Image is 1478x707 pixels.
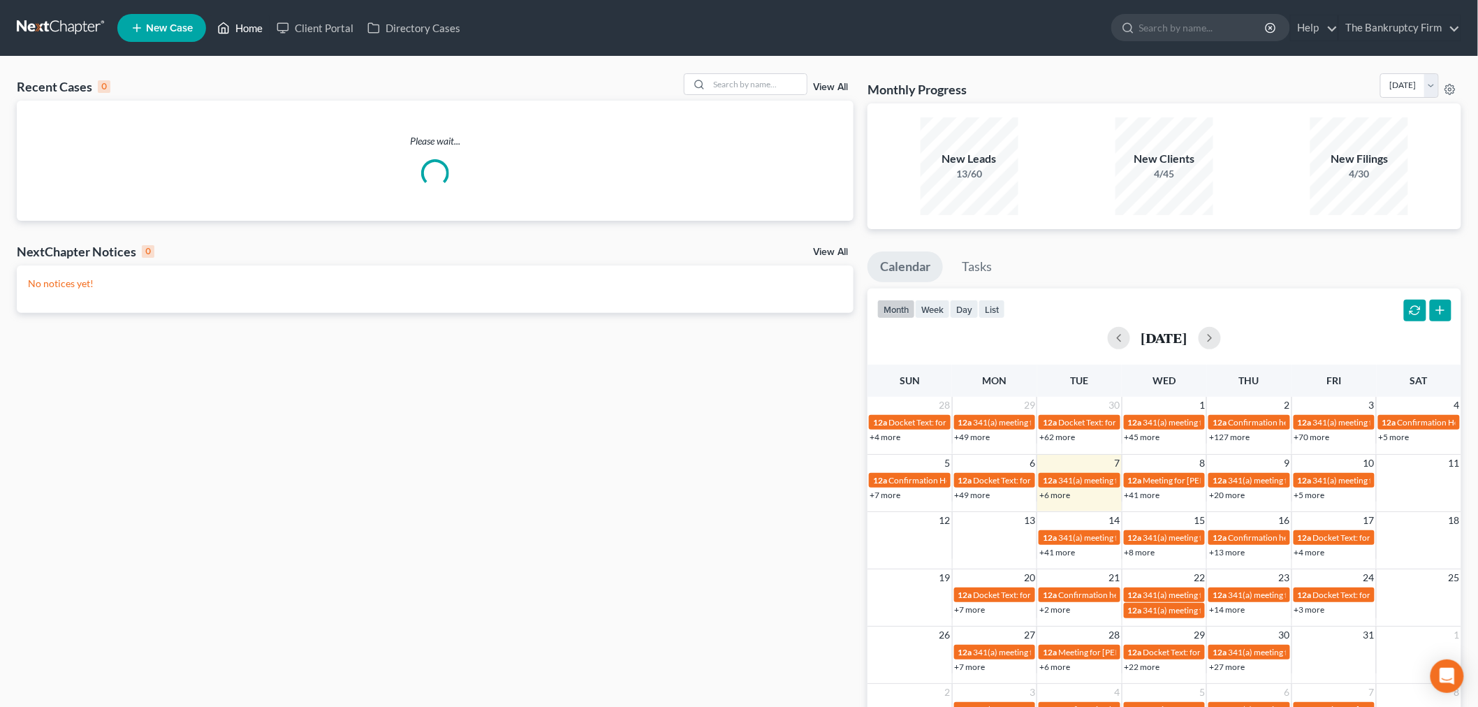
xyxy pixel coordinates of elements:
[1108,512,1122,529] span: 14
[1023,627,1037,643] span: 27
[17,243,154,260] div: NextChapter Notices
[1043,417,1057,428] span: 12a
[1239,374,1259,386] span: Thu
[1198,455,1206,472] span: 8
[974,417,1108,428] span: 341(a) meeting for [PERSON_NAME]
[955,432,990,442] a: +49 more
[873,417,887,428] span: 12a
[1039,604,1070,615] a: +2 more
[974,475,1099,486] span: Docket Text: for [PERSON_NAME]
[146,23,193,34] span: New Case
[888,475,1048,486] span: Confirmation Hearing for [PERSON_NAME]
[1028,684,1037,701] span: 3
[28,277,842,291] p: No notices yet!
[1313,417,1448,428] span: 341(a) meeting for [PERSON_NAME]
[1339,15,1461,41] a: The Bankruptcy Firm
[1431,659,1464,693] div: Open Intercom Messenger
[1023,397,1037,414] span: 29
[1213,647,1227,657] span: 12a
[1209,490,1245,500] a: +20 more
[1410,374,1428,386] span: Sat
[1143,475,1253,486] span: Meeting for [PERSON_NAME]
[1368,397,1376,414] span: 3
[1143,647,1342,657] span: Docket Text: for [PERSON_NAME] & [PERSON_NAME]
[944,684,952,701] span: 2
[1115,167,1213,181] div: 4/45
[98,80,110,93] div: 0
[915,300,950,319] button: week
[1209,662,1245,672] a: +27 more
[1362,627,1376,643] span: 31
[1043,475,1057,486] span: 12a
[1368,684,1376,701] span: 7
[1313,475,1448,486] span: 341(a) meeting for [PERSON_NAME]
[888,417,1014,428] span: Docket Text: for [PERSON_NAME]
[142,245,154,258] div: 0
[17,134,854,148] p: Please wait...
[1108,627,1122,643] span: 28
[949,252,1004,282] a: Tasks
[1294,490,1325,500] a: +5 more
[877,300,915,319] button: month
[1278,512,1292,529] span: 16
[1379,432,1410,442] a: +5 more
[870,432,900,442] a: +4 more
[1298,475,1312,486] span: 12a
[1198,684,1206,701] span: 5
[938,627,952,643] span: 26
[1283,397,1292,414] span: 2
[1058,590,1217,600] span: Confirmation hearing for [PERSON_NAME]
[1128,590,1142,600] span: 12a
[1294,432,1330,442] a: +70 more
[1043,590,1057,600] span: 12a
[1283,455,1292,472] span: 9
[1294,547,1325,557] a: +4 more
[1447,512,1461,529] span: 18
[1128,647,1142,657] span: 12a
[1313,532,1438,543] span: Docket Text: for [PERSON_NAME]
[900,374,920,386] span: Sun
[1039,432,1075,442] a: +62 more
[1213,417,1227,428] span: 12a
[1058,532,1193,543] span: 341(a) meeting for [PERSON_NAME]
[1283,684,1292,701] span: 6
[974,590,1099,600] span: Docket Text: for [PERSON_NAME]
[938,569,952,586] span: 19
[955,490,990,500] a: +49 more
[1291,15,1338,41] a: Help
[1128,605,1142,615] span: 12a
[1043,532,1057,543] span: 12a
[868,252,943,282] a: Calendar
[1298,590,1312,600] span: 12a
[1447,569,1461,586] span: 25
[1058,417,1183,428] span: Docket Text: for [PERSON_NAME]
[974,647,1183,657] span: 341(a) meeting for [PERSON_NAME] & [PERSON_NAME]
[360,15,467,41] a: Directory Cases
[1362,512,1376,529] span: 17
[210,15,270,41] a: Home
[983,374,1007,386] span: Mon
[1453,397,1461,414] span: 4
[870,490,900,500] a: +7 more
[1143,417,1278,428] span: 341(a) meeting for [PERSON_NAME]
[1125,662,1160,672] a: +22 more
[958,590,972,600] span: 12a
[1128,532,1142,543] span: 12a
[944,455,952,472] span: 5
[1192,569,1206,586] span: 22
[958,475,972,486] span: 12a
[1209,547,1245,557] a: +13 more
[1125,432,1160,442] a: +45 more
[1310,151,1408,167] div: New Filings
[1058,475,1279,486] span: 341(a) meeting for Spenser Love Sr. & [PERSON_NAME] Love
[1108,397,1122,414] span: 30
[1278,569,1292,586] span: 23
[1113,455,1122,472] span: 7
[1125,490,1160,500] a: +41 more
[1213,590,1227,600] span: 12a
[950,300,979,319] button: day
[17,78,110,95] div: Recent Cases
[1192,512,1206,529] span: 15
[1228,475,1472,486] span: 341(a) meeting for Brooklyn [PERSON_NAME] & [PERSON_NAME]
[955,604,986,615] a: +7 more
